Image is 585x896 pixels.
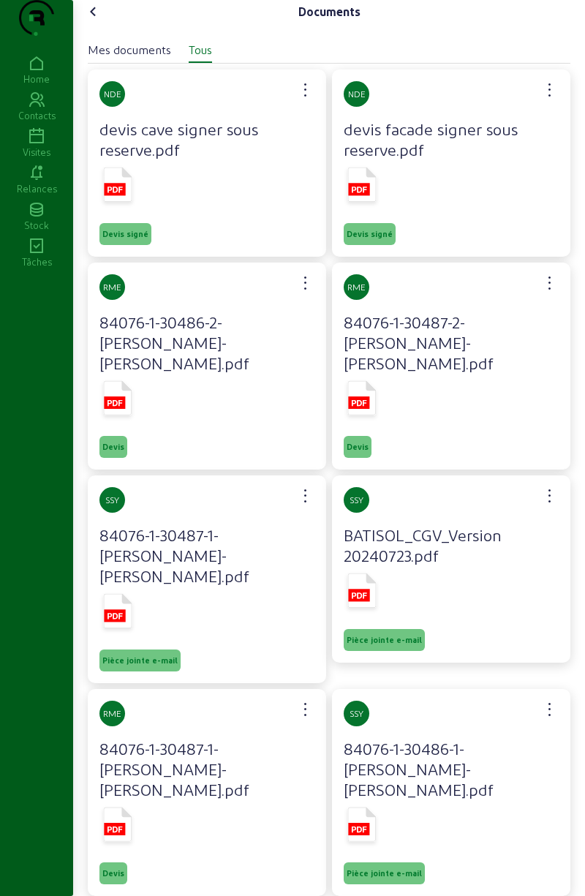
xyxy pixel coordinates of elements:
[99,524,314,586] h4: 84076-1-30487-1-[PERSON_NAME]-[PERSON_NAME].pdf
[344,524,559,565] h4: BATISOL_CGV_Version 20240723.pdf
[344,81,369,107] div: NDE
[102,442,124,452] span: Devis
[347,868,422,878] span: Pièce jointe e-mail
[344,487,369,513] div: SSY
[99,312,314,373] h4: 84076-1-30486-2-[PERSON_NAME]-[PERSON_NAME].pdf
[99,487,125,513] div: SSY
[88,41,171,59] div: Mes documents
[347,442,369,452] span: Devis
[99,118,314,159] h4: devis cave signer sous reserve.pdf
[347,229,393,239] span: Devis signé
[344,701,369,726] div: SSY
[189,41,212,59] div: Tous
[344,738,559,799] h4: 84076-1-30486-1-[PERSON_NAME]-[PERSON_NAME].pdf
[344,312,559,373] h4: 84076-1-30487-2-[PERSON_NAME]-[PERSON_NAME].pdf
[99,81,125,107] div: NDE
[102,229,148,239] span: Devis signé
[99,738,314,799] h4: 84076-1-30487-1-[PERSON_NAME]-[PERSON_NAME].pdf
[99,274,125,300] div: RME
[102,868,124,878] span: Devis
[102,655,178,666] span: Pièce jointe e-mail
[344,118,559,159] h4: devis facade signer sous reserve.pdf
[347,635,422,645] span: Pièce jointe e-mail
[99,701,125,726] div: RME
[344,274,369,300] div: RME
[298,3,361,20] div: Documents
